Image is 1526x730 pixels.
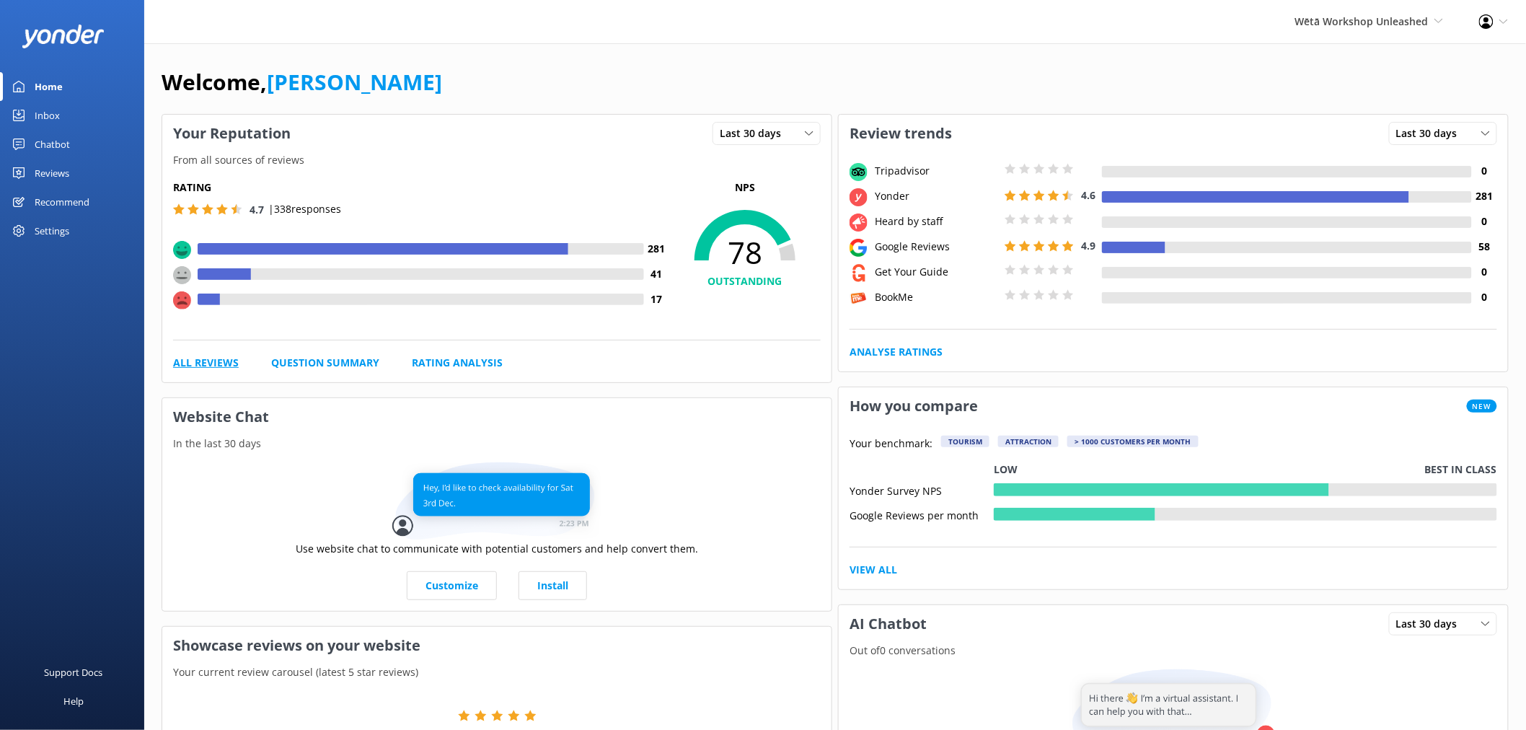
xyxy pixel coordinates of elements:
[35,101,60,130] div: Inbox
[850,436,932,453] p: Your benchmark:
[871,163,1001,179] div: Tripadvisor
[35,159,69,188] div: Reviews
[519,571,587,600] a: Install
[1472,264,1497,280] h4: 0
[22,25,105,48] img: yonder-white-logo.png
[871,264,1001,280] div: Get Your Guide
[162,65,442,100] h1: Welcome,
[839,387,989,425] h3: How you compare
[850,508,994,521] div: Google Reviews per month
[1295,14,1429,28] span: Wētā Workshop Unleashed
[871,289,1001,305] div: BookMe
[63,687,84,716] div: Help
[669,180,821,195] p: NPS
[1472,214,1497,229] h4: 0
[1472,289,1497,305] h4: 0
[45,658,103,687] div: Support Docs
[35,130,70,159] div: Chatbot
[871,239,1001,255] div: Google Reviews
[850,483,994,496] div: Yonder Survey NPS
[35,72,63,101] div: Home
[162,627,832,664] h3: Showcase reviews on your website
[1396,126,1466,141] span: Last 30 days
[267,67,442,97] a: [PERSON_NAME]
[407,571,497,600] a: Customize
[271,355,379,371] a: Question Summary
[412,355,503,371] a: Rating Analysis
[720,126,790,141] span: Last 30 days
[35,188,89,216] div: Recommend
[173,180,669,195] h5: Rating
[839,643,1508,659] p: Out of 0 conversations
[941,436,989,447] div: Tourism
[669,234,821,271] span: 78
[871,188,1001,204] div: Yonder
[1472,163,1497,179] h4: 0
[35,216,69,245] div: Settings
[850,562,897,578] a: View All
[1396,616,1466,632] span: Last 30 days
[1425,462,1497,478] p: Best in class
[1067,436,1199,447] div: > 1000 customers per month
[871,214,1001,229] div: Heard by staff
[644,241,669,257] h4: 281
[296,541,698,557] p: Use website chat to communicate with potential customers and help convert them.
[1081,239,1095,252] span: 4.9
[1467,400,1497,413] span: New
[250,203,264,216] span: 4.7
[669,273,821,289] h4: OUTSTANDING
[162,436,832,452] p: In the last 30 days
[850,344,943,360] a: Analyse Ratings
[1472,239,1497,255] h4: 58
[994,462,1018,478] p: Low
[173,355,239,371] a: All Reviews
[644,266,669,282] h4: 41
[1472,188,1497,204] h4: 281
[162,398,832,436] h3: Website Chat
[268,201,341,217] p: | 338 responses
[162,152,832,168] p: From all sources of reviews
[1081,188,1095,202] span: 4.6
[392,462,601,541] img: conversation...
[839,115,963,152] h3: Review trends
[162,664,832,680] p: Your current review carousel (latest 5 star reviews)
[162,115,301,152] h3: Your Reputation
[839,605,938,643] h3: AI Chatbot
[644,291,669,307] h4: 17
[998,436,1059,447] div: Attraction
